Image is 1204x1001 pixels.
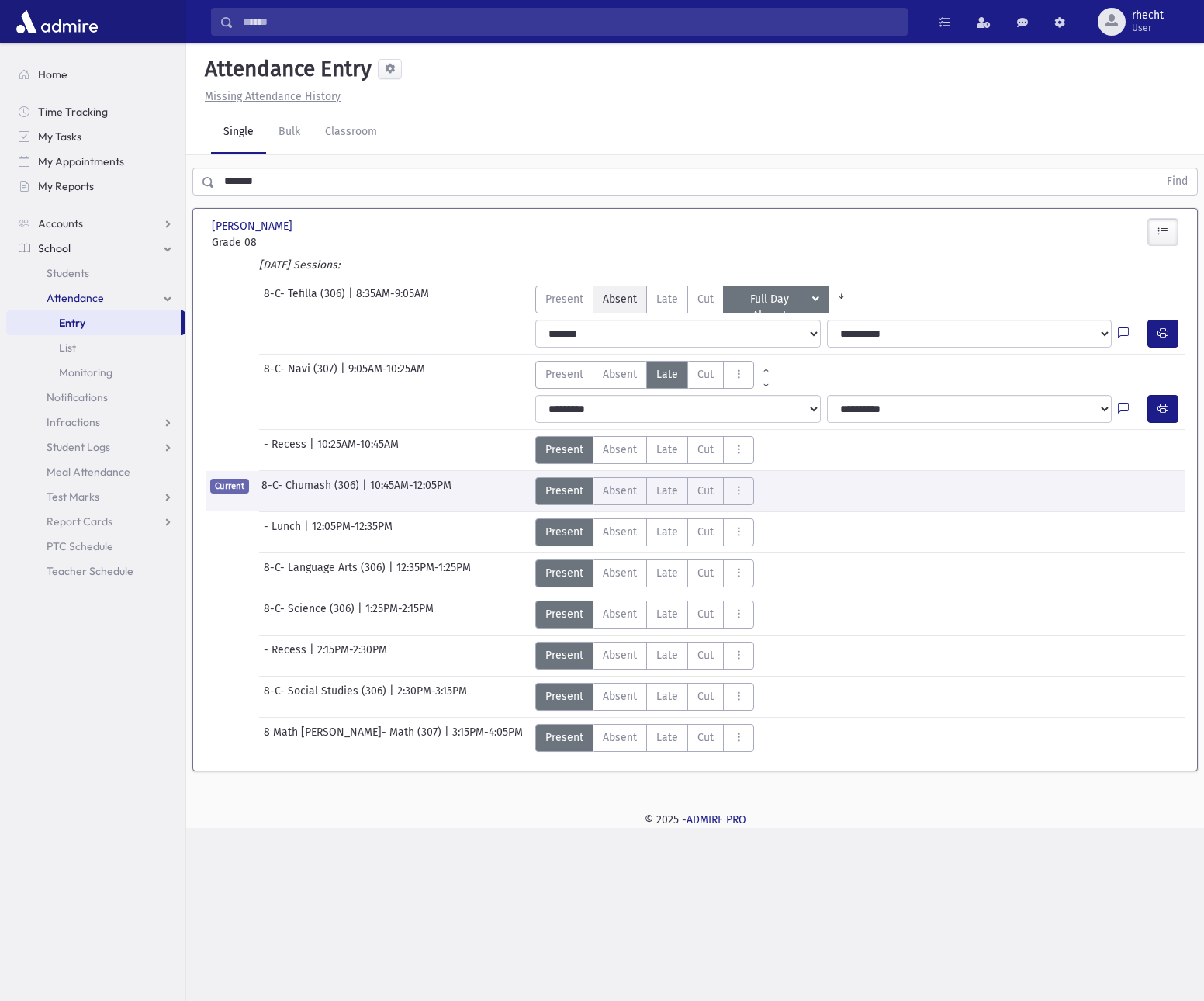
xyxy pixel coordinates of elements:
a: Attendance [6,286,185,310]
div: AttTypes [535,477,754,505]
span: Late [656,729,678,746]
span: Infractions [47,415,100,429]
span: - Recess [264,436,310,464]
span: 2:15PM-2:30PM [317,642,387,670]
span: Absent [603,483,637,499]
span: 8-C- Tefilla (306) [264,286,348,313]
span: 10:25AM-10:45AM [317,436,399,464]
a: Test Marks [6,484,185,509]
span: - Recess [264,642,310,670]
span: Present [545,688,583,705]
span: Absent [603,729,637,746]
span: rhecht [1132,9,1164,22]
span: Entry [59,316,85,330]
input: Search [234,8,907,36]
a: Report Cards [6,509,185,534]
span: Report Cards [47,514,112,528]
span: Absent [603,291,637,307]
span: 3:15PM-4:05PM [452,724,523,752]
img: AdmirePro [12,6,102,37]
div: © 2025 - [211,812,1179,828]
span: | [389,683,397,711]
span: 12:05PM-12:35PM [312,518,393,546]
span: User [1132,22,1164,34]
span: | [304,518,312,546]
a: Student Logs [6,435,185,459]
span: Accounts [38,216,83,230]
span: Late [656,524,678,540]
span: Notifications [47,390,108,404]
span: Late [656,291,678,307]
span: Absent [603,524,637,540]
div: AttTypes [535,436,754,464]
div: AttTypes [535,724,754,752]
span: Test Marks [47,490,99,504]
span: Cut [697,729,714,746]
span: Cut [697,647,714,663]
a: Classroom [313,111,389,154]
span: Home [38,68,67,81]
span: Current [210,479,249,494]
span: Cut [697,442,714,458]
span: Absent [603,647,637,663]
span: | [358,601,365,629]
a: Meal Attendance [6,459,185,484]
span: 9:05AM-10:25AM [348,361,425,389]
span: Late [656,606,678,622]
span: Late [656,688,678,705]
span: Late [656,442,678,458]
span: 8-C- Chumash (306) [261,477,362,505]
span: Cut [697,291,714,307]
span: Time Tracking [38,105,108,119]
span: Present [545,291,583,307]
span: Grade 08 [212,234,360,251]
span: Absent [603,606,637,622]
span: 8-C- Science (306) [264,601,358,629]
span: Absent [603,366,637,383]
div: AttTypes [535,361,778,389]
div: AttTypes [535,601,754,629]
span: Present [545,565,583,581]
span: Teacher Schedule [47,564,133,578]
span: My Reports [38,179,94,193]
button: Find [1157,168,1197,195]
a: Notifications [6,385,185,410]
span: Monitoring [59,365,112,379]
span: Late [656,647,678,663]
a: Accounts [6,211,185,236]
a: Entry [6,310,181,335]
span: Present [545,606,583,622]
a: List [6,335,185,360]
span: Late [656,565,678,581]
span: Students [47,266,89,280]
a: My Tasks [6,124,185,149]
span: | [310,642,317,670]
span: Cut [697,483,714,499]
div: AttTypes [535,518,754,546]
span: Meal Attendance [47,465,130,479]
span: Present [545,647,583,663]
span: PTC Schedule [47,539,113,553]
a: Time Tracking [6,99,185,124]
span: - Lunch [264,518,304,546]
span: Cut [697,606,714,622]
a: Students [6,261,185,286]
span: Present [545,442,583,458]
span: School [38,241,71,255]
a: Missing Attendance History [199,90,341,103]
span: Student Logs [47,440,110,454]
span: 8-C- Language Arts (306) [264,559,389,587]
span: 10:45AM-12:05PM [370,477,451,505]
span: List [59,341,76,355]
span: Absent [603,565,637,581]
span: 8 Math [PERSON_NAME]- Math (307) [264,724,445,752]
span: Late [656,483,678,499]
div: AttTypes [535,559,754,587]
span: Cut [697,524,714,540]
span: 8:35AM-9:05AM [356,286,429,313]
div: AttTypes [535,286,853,313]
div: AttTypes [535,683,754,711]
span: | [348,286,356,313]
h5: Attendance Entry [199,56,372,82]
span: My Tasks [38,130,81,144]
